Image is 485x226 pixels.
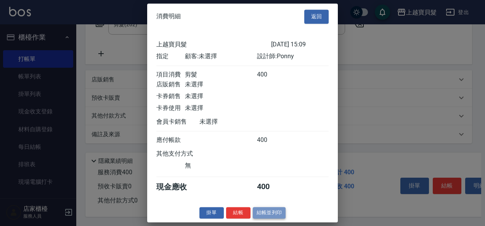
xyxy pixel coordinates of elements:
div: 未選擇 [199,118,271,126]
div: 無 [185,162,257,170]
button: 掛單 [199,207,224,219]
div: 剪髮 [185,71,257,79]
div: 上越寶貝髮 [156,41,271,49]
div: 卡券銷售 [156,92,185,100]
div: 卡券使用 [156,104,185,112]
div: 400 [257,71,286,79]
span: 消費明細 [156,13,181,21]
div: 未選擇 [185,92,257,100]
div: 未選擇 [185,81,257,89]
button: 返回 [304,10,329,24]
div: 未選擇 [185,104,257,112]
div: 400 [257,136,286,144]
div: 設計師: Ponny [257,53,329,60]
div: 項目消費 [156,71,185,79]
button: 結帳並列印 [253,207,286,219]
div: 指定 [156,53,185,60]
div: 應付帳款 [156,136,185,144]
div: 其他支付方式 [156,150,214,158]
div: 400 [257,182,286,192]
div: 會員卡銷售 [156,118,199,126]
button: 結帳 [226,207,251,219]
div: 現金應收 [156,182,199,192]
div: 顧客: 未選擇 [185,53,257,60]
div: [DATE] 15:09 [271,41,329,49]
div: 店販銷售 [156,81,185,89]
